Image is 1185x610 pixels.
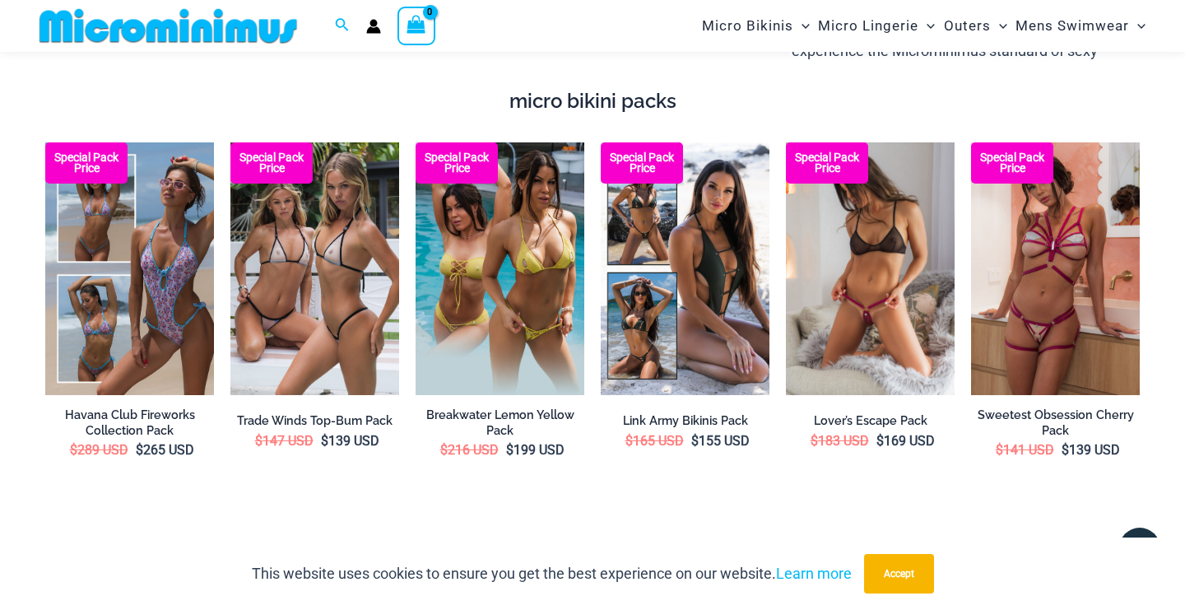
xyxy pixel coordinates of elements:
[944,5,991,47] span: Outers
[321,433,328,449] span: $
[691,433,750,449] bdi: 155 USD
[814,5,939,47] a: Micro LingerieMenu ToggleMenu Toggle
[601,142,769,396] img: Link Army Pack
[335,16,350,36] a: Search icon link
[971,407,1140,438] a: Sweetest Obsession Cherry Pack
[255,433,263,449] span: $
[786,142,955,396] img: Zoe Deep Red 689 Micro Thong 04
[136,442,143,458] span: $
[506,442,565,458] bdi: 199 USD
[1062,442,1120,458] bdi: 139 USD
[321,433,379,449] bdi: 139 USD
[996,442,1003,458] span: $
[786,142,955,396] a: Lovers Escape Pack Zoe Deep Red 689 Micro Thong 04Zoe Deep Red 689 Micro Thong 04
[691,433,699,449] span: $
[70,442,77,458] span: $
[876,433,935,449] bdi: 169 USD
[230,142,399,396] a: Top Bum Pack (1) Trade Winds IvoryInk 317 Top 453 Micro 03Trade Winds IvoryInk 317 Top 453 Micro 03
[70,442,128,458] bdi: 289 USD
[230,413,399,429] a: Trade Winds Top-Bum Pack
[45,152,128,174] b: Special Pack Price
[818,5,918,47] span: Micro Lingerie
[416,142,584,396] a: Breakwater Lemon Yellow Bikini Pack Breakwater Lemon Yellow Bikini Pack 2Breakwater Lemon Yellow ...
[45,407,214,438] a: Havana Club Fireworks Collection Pack
[397,7,435,44] a: View Shopping Cart, empty
[971,142,1140,396] img: Sweetest Obsession Cherry 1129 Bra 6119 Bottom 1939 Bodysuit 05
[33,7,304,44] img: MM SHOP LOGO FLAT
[996,442,1054,458] bdi: 141 USD
[776,565,852,582] a: Learn more
[601,413,769,429] a: Link Army Bikinis Pack
[991,5,1007,47] span: Menu Toggle
[440,442,499,458] bdi: 216 USD
[366,19,381,34] a: Account icon link
[1011,5,1150,47] a: Mens SwimwearMenu ToggleMenu Toggle
[864,554,934,594] button: Accept
[695,2,1152,49] nav: Site Navigation
[786,152,868,174] b: Special Pack Price
[45,142,214,396] img: Collection Pack (1)
[45,142,214,396] a: Collection Pack (1) Havana Club Fireworks 820 One Piece Monokini 08Havana Club Fireworks 820 One ...
[793,5,810,47] span: Menu Toggle
[1062,442,1069,458] span: $
[230,142,399,396] img: Top Bum Pack (1)
[252,561,852,586] p: This website uses cookies to ensure you get the best experience on our website.
[416,407,584,438] a: Breakwater Lemon Yellow Pack
[786,413,955,429] a: Lover’s Escape Pack
[811,433,869,449] bdi: 183 USD
[876,433,884,449] span: $
[416,152,498,174] b: Special Pack Price
[136,442,194,458] bdi: 265 USD
[811,433,818,449] span: $
[1129,5,1145,47] span: Menu Toggle
[702,5,793,47] span: Micro Bikinis
[230,152,313,174] b: Special Pack Price
[971,142,1140,396] a: Sweetest Obsession Cherry 1129 Bra 6119 Bottom 1939 Bodysuit 05 Sweetest Obsession Cherry 1129 Br...
[940,5,1011,47] a: OutersMenu ToggleMenu Toggle
[625,433,684,449] bdi: 165 USD
[506,442,513,458] span: $
[440,442,448,458] span: $
[255,433,314,449] bdi: 147 USD
[698,5,814,47] a: Micro BikinisMenu ToggleMenu Toggle
[971,152,1053,174] b: Special Pack Price
[416,142,584,396] img: Breakwater Lemon Yellow Bikini Pack
[601,152,683,174] b: Special Pack Price
[1015,5,1129,47] span: Mens Swimwear
[601,142,769,396] a: Link Army Pack Link Army 3070 Tri Top 2031 Cheeky 06Link Army 3070 Tri Top 2031 Cheeky 06
[918,5,935,47] span: Menu Toggle
[45,90,1140,114] h4: micro bikini packs
[625,433,633,449] span: $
